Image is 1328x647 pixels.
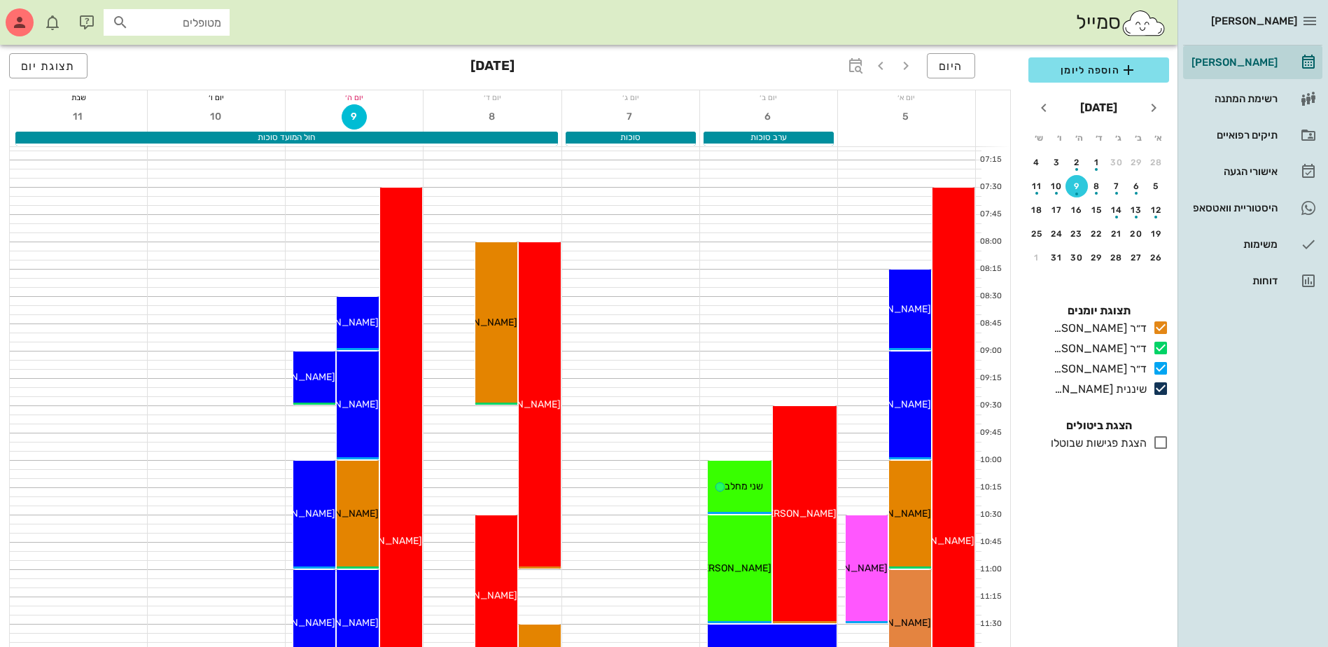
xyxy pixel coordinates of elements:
[66,111,91,123] span: 11
[1189,166,1278,177] div: אישורי הגעה
[853,398,931,410] span: [PERSON_NAME]
[896,535,974,547] span: [PERSON_NAME]
[1141,95,1166,120] button: חודש שעבר
[1046,175,1068,197] button: 10
[1065,253,1088,263] div: 30
[1189,93,1278,104] div: רשימת המתנה
[976,345,1005,357] div: 09:00
[976,209,1005,221] div: 07:45
[693,562,771,574] span: [PERSON_NAME]
[66,104,91,130] button: 11
[300,508,379,520] span: [PERSON_NAME]
[1183,46,1322,79] a: [PERSON_NAME]
[1183,228,1322,261] a: משימות
[1045,435,1147,452] div: הצגת פגישות שבוטלו
[1048,340,1147,357] div: ד״ר [PERSON_NAME]
[1105,229,1128,239] div: 21
[976,318,1005,330] div: 08:45
[756,104,781,130] button: 6
[976,618,1005,630] div: 11:30
[1105,205,1128,215] div: 14
[976,482,1005,494] div: 10:15
[1145,246,1168,269] button: 26
[927,53,975,78] button: היום
[618,104,643,130] button: 7
[1026,223,1048,245] button: 25
[470,53,515,81] h3: [DATE]
[1211,15,1297,27] span: [PERSON_NAME]
[1145,205,1168,215] div: 12
[1105,223,1128,245] button: 21
[1048,361,1147,377] div: ד״ר [PERSON_NAME]
[1149,126,1168,150] th: א׳
[1105,246,1128,269] button: 28
[1048,381,1147,398] div: שיננית [PERSON_NAME]
[758,508,837,520] span: [PERSON_NAME]
[21,60,76,73] span: תצוגת יום
[1145,199,1168,221] button: 12
[976,509,1005,521] div: 10:30
[700,90,837,104] div: יום ב׳
[1026,181,1048,191] div: 11
[809,562,888,574] span: [PERSON_NAME]
[1126,181,1148,191] div: 6
[976,263,1005,275] div: 08:15
[1105,253,1128,263] div: 28
[424,90,561,104] div: יום ד׳
[1028,417,1169,434] h4: הצגת ביטולים
[482,398,561,410] span: [PERSON_NAME]
[300,617,379,629] span: [PERSON_NAME]
[1065,158,1088,167] div: 2
[1145,151,1168,174] button: 28
[853,303,931,315] span: [PERSON_NAME]
[1105,158,1128,167] div: 30
[1105,199,1128,221] button: 14
[1086,181,1108,191] div: 8
[1126,175,1148,197] button: 6
[976,454,1005,466] div: 10:00
[976,154,1005,166] div: 07:15
[1065,151,1088,174] button: 2
[439,316,517,328] span: [PERSON_NAME]
[204,104,229,130] button: 10
[976,536,1005,548] div: 10:45
[1126,223,1148,245] button: 20
[1089,126,1107,150] th: ד׳
[1046,199,1068,221] button: 17
[750,132,787,142] span: ערב סוכות
[1031,95,1056,120] button: חודש הבא
[1086,229,1108,239] div: 22
[1110,126,1128,150] th: ג׳
[1129,126,1147,150] th: ב׳
[1048,320,1147,337] div: ד״ר [PERSON_NAME]
[894,111,919,123] span: 5
[756,111,781,123] span: 6
[344,535,422,547] span: [PERSON_NAME]
[853,508,931,520] span: [PERSON_NAME]
[1189,275,1278,286] div: דוחות
[976,291,1005,302] div: 08:30
[1065,199,1088,221] button: 16
[1065,229,1088,239] div: 23
[1026,151,1048,174] button: 4
[1105,181,1128,191] div: 7
[838,90,975,104] div: יום א׳
[976,400,1005,412] div: 09:30
[1183,155,1322,188] a: אישורי הגעה
[1145,158,1168,167] div: 28
[1046,205,1068,215] div: 17
[1046,158,1068,167] div: 3
[1145,175,1168,197] button: 5
[1145,229,1168,239] div: 19
[286,90,423,104] div: יום ה׳
[300,398,379,410] span: [PERSON_NAME]
[1065,181,1088,191] div: 9
[1105,175,1128,197] button: 7
[1076,8,1166,38] div: סמייל
[9,53,88,78] button: תצוגת יום
[258,132,315,142] span: חול המועד סוכות
[1086,199,1108,221] button: 15
[1105,151,1128,174] button: 30
[976,591,1005,603] div: 11:15
[257,508,335,520] span: [PERSON_NAME]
